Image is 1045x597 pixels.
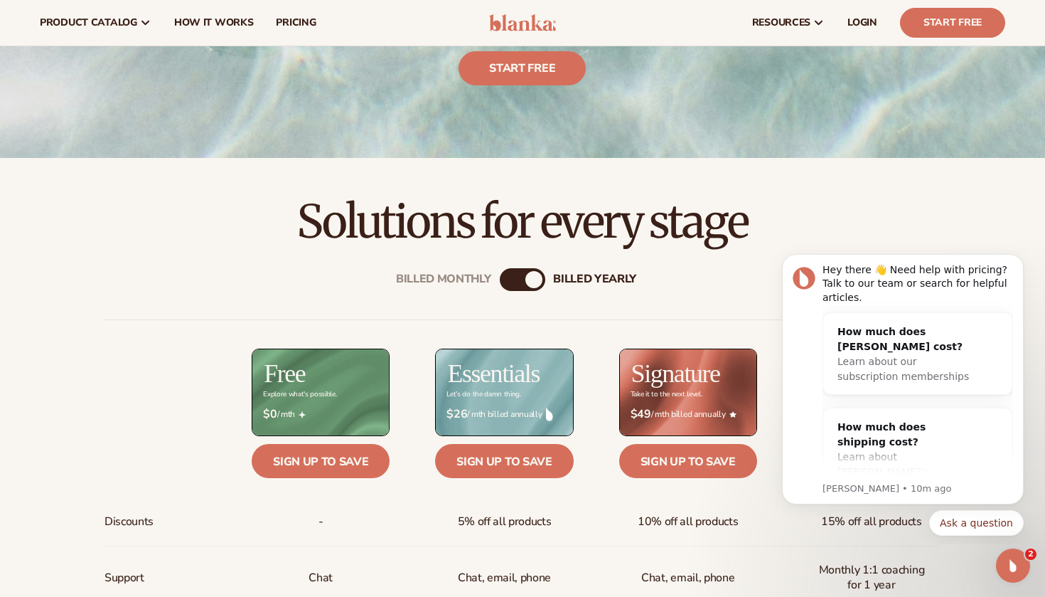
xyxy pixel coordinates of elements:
span: / mth [263,408,378,421]
span: How It Works [174,17,254,28]
span: / mth billed annually [446,408,562,421]
span: product catalog [40,17,137,28]
h2: Essentials [447,361,540,386]
p: Chat [309,565,333,591]
h2: Solutions for every stage [40,198,1005,245]
span: / mth billed annually [631,408,746,421]
div: Billed Monthly [396,273,491,286]
strong: $0 [263,408,277,421]
span: Discounts [104,509,154,535]
img: Signature_BG_eeb718c8-65ac-49e3-a4e5-327c6aa73146.jpg [620,349,756,435]
span: LOGIN [847,17,877,28]
strong: $26 [446,408,467,421]
h2: Free [264,361,305,386]
span: pricing [276,17,316,28]
span: 2 [1025,549,1036,560]
img: free_bg.png [252,349,389,435]
h2: Signature [631,361,720,386]
span: 5% off all products [458,509,552,535]
p: Chat, email, phone [458,565,551,591]
div: billed Yearly [553,273,636,286]
a: Start Free [900,8,1005,38]
span: Support [104,565,144,591]
a: Sign up to save [435,444,573,478]
a: Sign up to save [619,444,757,478]
div: Explore what's possible. [263,391,336,398]
div: Let’s do the damn thing. [446,391,520,398]
img: Free_Icon_bb6e7c7e-73f8-44bd-8ed0-223ea0fc522e.png [299,411,306,418]
div: Take it to the next level. [631,391,702,398]
img: Essentials_BG_9050f826-5aa9-47d9-a362-757b82c62641.jpg [436,349,572,435]
span: - [318,509,323,535]
a: Start free [459,52,586,86]
span: 10% off all products [638,509,739,535]
img: logo [489,14,557,31]
iframe: Intercom live chat [996,549,1030,583]
img: Star_6.png [729,411,736,418]
span: resources [752,17,810,28]
a: Sign up to save [252,444,390,478]
strong: $49 [631,408,651,421]
img: drop.png [546,408,553,421]
iframe: Intercom notifications message [761,241,1045,544]
span: Chat, email, phone [641,565,734,591]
